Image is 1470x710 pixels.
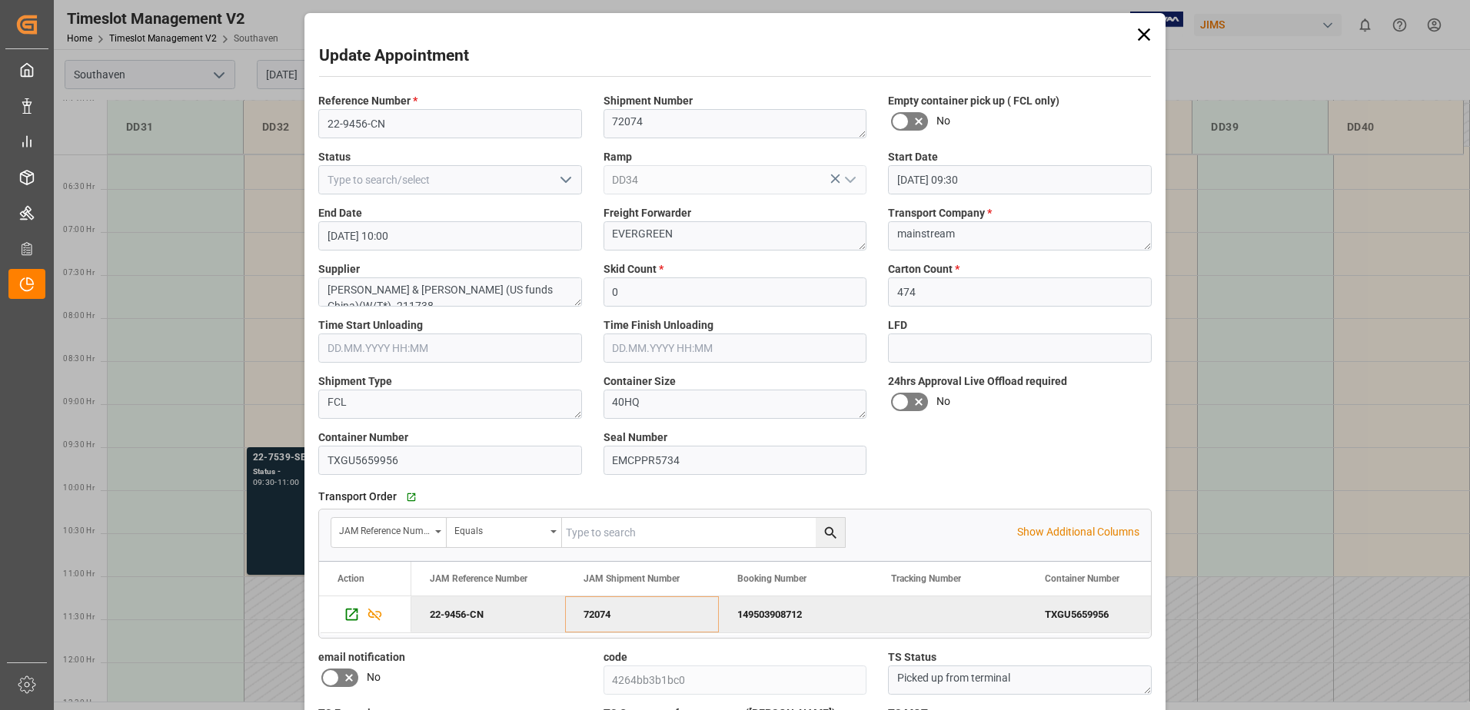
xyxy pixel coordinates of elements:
[719,596,873,632] div: 149503908712
[888,665,1152,695] textarea: Picked up from terminal
[411,596,565,632] div: 22-9456-CN
[318,489,397,505] span: Transport Order
[888,221,1152,250] textarea: mainstream
[1026,596,1180,632] div: TXGU5659956
[318,165,582,194] input: Type to search/select
[888,165,1152,194] input: DD.MM.YYYY HH:MM
[338,573,364,584] div: Action
[318,317,423,333] span: Time Start Unloading
[936,393,950,410] span: No
[604,109,867,138] textarea: 72074
[565,596,719,632] div: 72074
[604,373,676,390] span: Container Size
[447,518,562,547] button: open menu
[604,261,663,277] span: Skid Count
[367,669,381,685] span: No
[584,573,680,584] span: JAM Shipment Number
[1017,524,1139,540] p: Show Additional Columns
[604,149,632,165] span: Ramp
[604,390,867,419] textarea: 40HQ
[888,93,1059,109] span: Empty container pick up ( FCL only)
[936,113,950,129] span: No
[319,596,411,633] div: Press SPACE to deselect this row.
[553,168,576,192] button: open menu
[319,44,469,68] h2: Update Appointment
[604,649,627,665] span: code
[604,165,867,194] input: Type to search/select
[888,205,992,221] span: Transport Company
[1045,573,1119,584] span: Container Number
[562,518,845,547] input: Type to search
[430,573,527,584] span: JAM Reference Number
[816,518,845,547] button: search button
[318,430,408,446] span: Container Number
[604,333,867,363] input: DD.MM.YYYY HH:MM
[318,373,392,390] span: Shipment Type
[318,261,360,277] span: Supplier
[604,430,667,446] span: Seal Number
[604,221,867,250] textarea: EVERGREEN
[318,149,351,165] span: Status
[604,317,713,333] span: Time Finish Unloading
[318,221,582,250] input: DD.MM.YYYY HH:MM
[737,573,807,584] span: Booking Number
[318,390,582,419] textarea: FCL
[604,205,691,221] span: Freight Forwarder
[318,649,405,665] span: email notification
[454,520,545,538] div: Equals
[888,317,907,333] span: LFD
[888,649,936,665] span: TS Status
[604,93,693,109] span: Shipment Number
[318,205,362,221] span: End Date
[318,277,582,307] textarea: [PERSON_NAME] & [PERSON_NAME] (US funds China)(W/T*)- 211738
[331,518,447,547] button: open menu
[318,93,417,109] span: Reference Number
[888,373,1067,390] span: 24hrs Approval Live Offload required
[891,573,961,584] span: Tracking Number
[339,520,430,538] div: JAM Reference Number
[888,149,938,165] span: Start Date
[888,261,959,277] span: Carton Count
[838,168,861,192] button: open menu
[318,333,582,363] input: DD.MM.YYYY HH:MM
